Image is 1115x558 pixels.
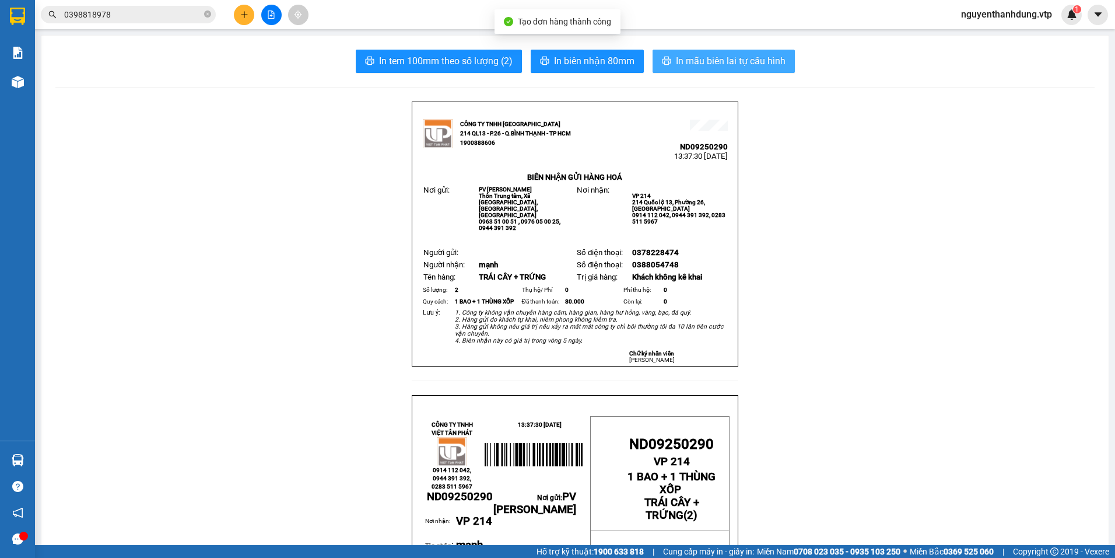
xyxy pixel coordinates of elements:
[12,481,23,492] span: question-circle
[653,50,795,73] button: printerIn mẫu biên lai tự cấu hình
[676,54,786,68] span: In mẫu biên lai tự cấu hình
[577,260,623,269] span: Số điện thoại:
[577,248,623,257] span: Số điện thoại:
[654,455,690,468] span: VP 214
[455,309,724,344] em: 1. Công ty không vận chuyển hàng cấm, hàng gian, hàng hư hỏng, vàng, bạc, đá quý. 2. Hàng gửi do ...
[423,186,450,194] span: Nơi gửi:
[267,11,275,19] span: file-add
[111,53,164,61] span: 10:34:23 [DATE]
[632,260,679,269] span: 0388054748
[632,199,705,212] span: 214 Quốc lộ 13, Phường 26, [GEOGRAPHIC_DATA]
[12,81,24,98] span: Nơi gửi:
[632,193,651,199] span: VP 214
[1088,5,1108,25] button: caret-down
[479,186,532,193] span: PV [PERSON_NAME]
[240,11,248,19] span: plus
[356,50,522,73] button: printerIn tem 100mm theo số lượng (2)
[674,152,728,161] span: 13:37:30 [DATE]
[12,507,23,518] span: notification
[12,26,27,55] img: logo
[10,8,25,25] img: logo-vxr
[632,273,702,281] span: Khách không kê khai
[288,5,308,25] button: aim
[432,467,472,490] span: 0914 112 042, 0944 391 392, 0283 511 5967
[1073,5,1081,13] sup: 1
[479,260,498,269] span: mạnh
[437,437,467,466] img: logo
[629,357,675,363] span: [PERSON_NAME]
[910,545,994,558] span: Miền Bắc
[537,545,644,558] span: Hỗ trợ kỹ thuật:
[479,218,560,231] span: 0963 51 00 51 , 0976 05 00 25, 0944 391 392
[520,284,564,296] td: Thụ hộ/ Phí
[662,56,671,67] span: printer
[632,248,679,257] span: 0378228474
[903,549,907,554] span: ⚪️
[622,296,662,308] td: Còn lại:
[653,545,654,558] span: |
[455,298,514,305] span: 1 BAO + 1 THÙNG XỐP
[627,470,716,522] strong: ( )
[261,5,282,25] button: file-add
[423,119,453,148] img: logo
[460,121,571,146] strong: CÔNG TY TNHH [GEOGRAPHIC_DATA] 214 QL13 - P.26 - Q.BÌNH THẠNH - TP HCM 1900888606
[425,542,451,550] span: Tên nhận
[664,298,667,305] span: 0
[117,44,164,53] span: ND09250289
[432,421,473,436] strong: CÔNG TY TNHH VIỆT TÂN PHÁT
[664,287,667,293] span: 0
[423,260,465,269] span: Người nhận:
[1002,545,1004,558] span: |
[622,284,662,296] td: Phí thu hộ:
[531,50,644,73] button: printerIn biên nhận 80mm
[64,8,202,21] input: Tìm tên, số ĐT hoặc mã đơn
[379,54,513,68] span: In tem 100mm theo số lượng (2)
[944,547,994,556] strong: 0369 525 060
[493,490,576,516] span: PV [PERSON_NAME]
[632,212,725,225] span: 0914 112 042, 0944 391 392, 0283 511 5967
[40,70,135,79] strong: BIÊN NHẬN GỬI HÀNG HOÁ
[425,539,454,550] span: :
[1075,5,1079,13] span: 1
[527,173,622,182] strong: BIÊN NHẬN GỬI HÀNG HOÁ
[421,284,453,296] td: Số lượng:
[644,496,699,522] span: TRÁI CÂY + TRỨNG
[423,273,455,281] span: Tên hàng:
[479,193,538,218] span: Thôn Trung tâm, Xã [GEOGRAPHIC_DATA], [GEOGRAPHIC_DATA], [GEOGRAPHIC_DATA]
[518,17,611,26] span: Tạo đơn hàng thành công
[294,11,302,19] span: aim
[680,142,728,151] span: ND09250290
[456,515,492,528] span: VP 214
[565,298,584,305] span: 80.000
[234,5,254,25] button: plus
[1050,547,1058,556] span: copyright
[629,350,674,357] strong: Chữ ký nhân viên
[30,19,94,62] strong: CÔNG TY TNHH [GEOGRAPHIC_DATA] 214 QL13 - P.26 - Q.BÌNH THẠNH - TP HCM 1900888606
[423,309,440,316] span: Lưu ý:
[1093,9,1103,20] span: caret-down
[663,545,754,558] span: Cung cấp máy in - giấy in:
[479,273,546,281] span: TRÁI CÂY + TRỨNG
[493,494,576,515] span: Nơi gửi:
[554,54,634,68] span: In biên nhận 80mm
[687,509,693,522] span: 2
[577,273,618,281] span: Trị giá hàng:
[952,7,1061,22] span: nguyenthanhdung.vtp
[594,547,644,556] strong: 1900 633 818
[204,11,211,18] span: close-circle
[365,56,374,67] span: printer
[577,186,609,194] span: Nơi nhận:
[520,296,564,308] td: Đã thanh toán:
[40,82,85,95] span: PV [PERSON_NAME]
[794,547,900,556] strong: 0708 023 035 - 0935 103 250
[48,11,57,19] span: search
[421,296,453,308] td: Quy cách:
[456,539,483,552] span: mạnh
[757,545,900,558] span: Miền Nam
[1067,9,1077,20] img: icon-new-feature
[89,81,108,98] span: Nơi nhận:
[504,17,513,26] span: check-circle
[425,517,455,539] td: Nơi nhận:
[518,421,562,428] span: 13:37:30 [DATE]
[423,248,458,257] span: Người gửi:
